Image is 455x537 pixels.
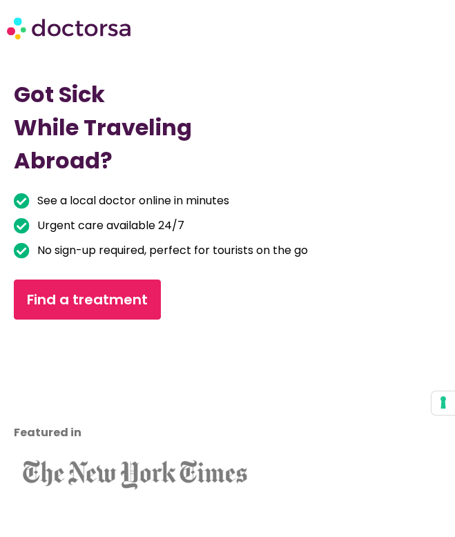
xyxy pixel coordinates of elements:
[432,391,455,415] button: Your consent preferences for tracking technologies
[27,289,148,311] span: Find a treatment
[14,424,81,440] strong: Featured in
[14,78,441,177] h1: Got Sick While Traveling Abroad?
[14,340,117,444] iframe: Customer reviews powered by Trustpilot
[34,241,308,260] span: No sign-up required, perfect for tourists on the go
[34,191,229,211] span: See a local doctor online in minutes
[14,280,161,320] a: Find a treatment
[34,216,184,235] span: Urgent care available 24/7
